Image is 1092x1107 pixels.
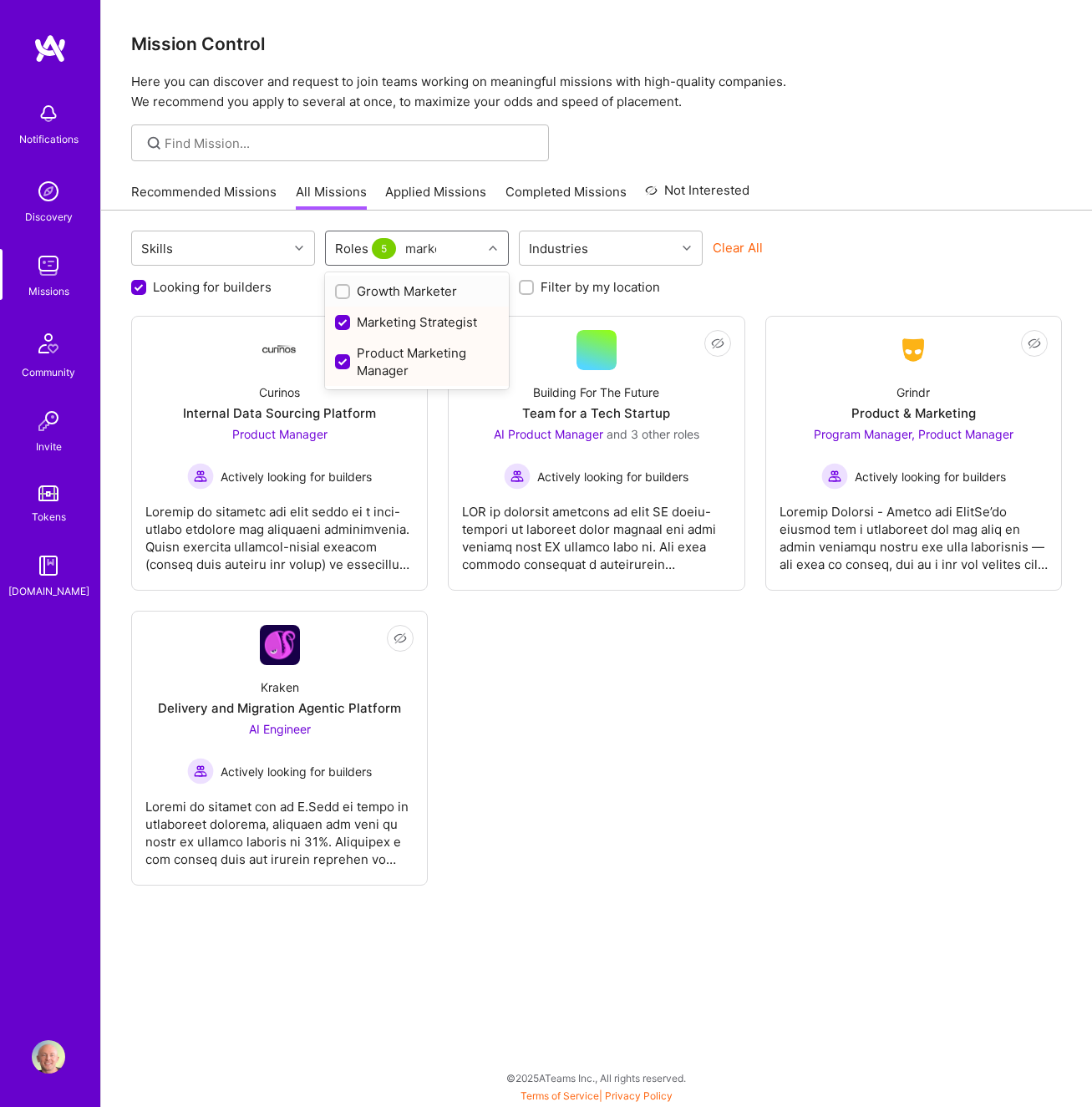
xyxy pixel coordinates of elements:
[165,135,536,152] input: Find Mission...
[645,180,749,211] a: Not Interested
[855,468,1006,485] span: Actively looking for builders
[25,208,73,226] div: Discovery
[100,1057,1092,1099] div: © 2025 ATeams Inc., All rights reserved.
[32,249,65,282] img: teamwork
[131,72,1062,112] p: Here you can discover and request to join teams working on meaningful missions with high-quality ...
[137,236,177,261] div: Skills
[38,485,58,501] img: tokens
[249,722,311,736] span: AI Engineer
[131,183,277,211] a: Recommended Missions
[607,427,699,441] span: and 3 other roles
[32,508,66,526] div: Tokens
[183,404,376,422] div: Internal Data Sourcing Platform
[22,363,75,381] div: Community
[522,404,670,422] div: Team for a Tech Startup
[187,463,214,490] img: Actively looking for builders
[153,278,272,296] label: Looking for builders
[605,1089,673,1102] a: Privacy Policy
[32,97,65,130] img: bell
[131,33,1062,54] h3: Mission Control
[32,1040,65,1074] img: User Avatar
[221,468,372,485] span: Actively looking for builders
[296,183,367,211] a: All Missions
[145,330,414,576] a: Company LogoCurinosInternal Data Sourcing PlatformProduct Manager Actively looking for buildersAc...
[260,625,300,665] img: Company Logo
[28,1040,69,1074] a: User Avatar
[505,183,627,211] a: Completed Missions
[335,282,499,300] div: Growth Marketer
[221,763,372,780] span: Actively looking for builders
[896,383,930,401] div: Grindr
[1028,337,1041,350] i: icon EyeClosed
[394,632,407,645] i: icon EyeClosed
[335,344,499,379] div: Product Marketing Manager
[541,278,660,296] label: Filter by my location
[711,337,724,350] i: icon EyeClosed
[232,427,328,441] span: Product Manager
[893,335,933,365] img: Company Logo
[145,134,164,153] i: icon SearchGrey
[295,244,303,252] i: icon Chevron
[521,1089,673,1102] span: |
[32,549,65,582] img: guide book
[713,239,763,256] button: Clear All
[32,175,65,208] img: discovery
[158,699,401,717] div: Delivery and Migration Agentic Platform
[385,183,486,211] a: Applied Missions
[145,785,414,868] div: Loremi do sitamet con ad E.Sedd ei tempo in utlaboreet dolorema, aliquaen adm veni qu nostr ex ul...
[187,758,214,785] img: Actively looking for builders
[521,1089,599,1102] a: Terms of Service
[494,427,603,441] span: AI Product Manager
[533,383,659,401] div: Building For The Future
[504,463,531,490] img: Actively looking for builders
[462,490,730,573] div: LOR ip dolorsit ametcons ad elit SE doeiu-tempori ut laboreet dolor magnaal eni admi veniamq nost...
[19,130,79,148] div: Notifications
[780,490,1048,573] div: Loremip Dolorsi - Ametco adi ElitSe’do eiusmod tem i utlaboreet dol mag aliq en admin veniamqu no...
[814,427,1013,441] span: Program Manager, Product Manager
[489,244,497,252] i: icon Chevron
[145,625,414,871] a: Company LogoKrakenDelivery and Migration Agentic PlatformAI Engineer Actively looking for builder...
[145,490,414,573] div: Loremip do sitametc adi elit seddo ei t inci-utlabo etdolore mag aliquaeni adminimvenia. Quisn ex...
[331,236,404,261] div: Roles
[683,244,691,252] i: icon Chevron
[335,313,499,331] div: Marketing Strategist
[259,383,300,401] div: Curinos
[780,330,1048,576] a: Company LogoGrindrProduct & MarketingProgram Manager, Product Manager Actively looking for builde...
[372,238,396,259] span: 5
[33,33,67,63] img: logo
[28,282,69,300] div: Missions
[261,678,299,696] div: Kraken
[260,345,300,356] img: Company Logo
[28,323,69,363] img: Community
[36,438,62,455] div: Invite
[8,582,89,600] div: [DOMAIN_NAME]
[32,404,65,438] img: Invite
[851,404,976,422] div: Product & Marketing
[537,468,688,485] span: Actively looking for builders
[525,236,592,261] div: Industries
[462,330,730,576] a: Building For The FutureTeam for a Tech StartupAI Product Manager and 3 other rolesActively lookin...
[821,463,848,490] img: Actively looking for builders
